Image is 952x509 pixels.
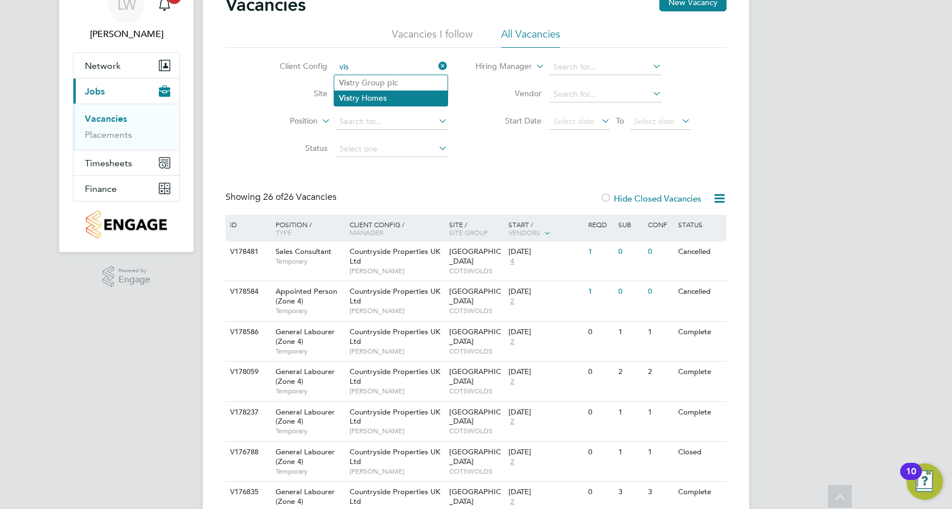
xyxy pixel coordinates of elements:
[334,91,448,106] li: try Homes
[449,327,501,346] span: [GEOGRAPHIC_DATA]
[675,281,725,302] div: Cancelled
[645,281,675,302] div: 0
[549,59,662,75] input: Search for...
[85,158,132,169] span: Timesheets
[645,442,675,463] div: 1
[350,228,383,237] span: Manager
[350,487,440,506] span: Countryside Properties UK Ltd
[276,306,344,315] span: Temporary
[276,467,344,476] span: Temporary
[276,286,337,306] span: Appointed Person (Zone 4)
[615,322,645,343] div: 1
[350,286,440,306] span: Countryside Properties UK Ltd
[350,327,440,346] span: Countryside Properties UK Ltd
[476,116,541,126] label: Start Date
[262,88,327,98] label: Site
[613,113,627,128] span: To
[335,114,448,130] input: Search for...
[508,287,582,297] div: [DATE]
[675,241,725,262] div: Cancelled
[615,241,645,262] div: 0
[549,87,662,102] input: Search for...
[350,407,440,426] span: Countryside Properties UK Ltd
[508,257,516,266] span: 4
[615,442,645,463] div: 1
[645,241,675,262] div: 0
[276,257,344,266] span: Temporary
[675,482,725,503] div: Complete
[675,322,725,343] div: Complete
[449,306,503,315] span: COTSWOLDS
[276,347,344,356] span: Temporary
[508,228,540,237] span: Vendors
[227,215,267,234] div: ID
[102,266,151,288] a: Powered byEngage
[118,275,150,285] span: Engage
[267,215,347,242] div: Position /
[350,467,444,476] span: [PERSON_NAME]
[675,215,725,234] div: Status
[449,407,501,426] span: [GEOGRAPHIC_DATA]
[227,402,267,423] div: V178237
[350,306,444,315] span: [PERSON_NAME]
[350,426,444,436] span: [PERSON_NAME]
[615,402,645,423] div: 1
[675,402,725,423] div: Complete
[350,367,440,386] span: Countryside Properties UK Ltd
[508,247,582,257] div: [DATE]
[446,215,506,242] div: Site /
[585,482,615,503] div: 0
[585,362,615,383] div: 0
[276,228,292,237] span: Type
[585,281,615,302] div: 1
[600,193,701,204] label: Hide Closed Vacancies
[350,447,440,466] span: Countryside Properties UK Ltd
[334,75,448,91] li: try Group plc
[225,191,339,203] div: Showing
[86,211,166,239] img: countryside-properties-logo-retina.png
[508,377,516,387] span: 2
[449,447,501,466] span: [GEOGRAPHIC_DATA]
[227,322,267,343] div: V178586
[508,297,516,306] span: 2
[262,143,327,153] label: Status
[585,442,615,463] div: 0
[449,367,501,386] span: [GEOGRAPHIC_DATA]
[276,247,331,256] span: Sales Consultant
[508,457,516,467] span: 2
[906,463,943,500] button: Open Resource Center, 10 new notifications
[347,215,446,242] div: Client Config /
[85,86,105,97] span: Jobs
[227,482,267,503] div: V176835
[645,402,675,423] div: 1
[227,281,267,302] div: V178584
[276,407,335,426] span: General Labourer (Zone 4)
[262,61,327,71] label: Client Config
[335,141,448,157] input: Select one
[449,387,503,396] span: COTSWOLDS
[276,426,344,436] span: Temporary
[449,247,501,266] span: [GEOGRAPHIC_DATA]
[85,183,117,194] span: Finance
[73,150,179,175] button: Timesheets
[615,281,645,302] div: 0
[508,497,516,507] span: 2
[85,129,132,140] a: Placements
[227,241,267,262] div: V178481
[350,266,444,276] span: [PERSON_NAME]
[585,241,615,262] div: 1
[906,471,916,486] div: 10
[276,387,344,396] span: Temporary
[335,59,448,75] input: Search for...
[506,215,585,243] div: Start /
[392,27,473,48] li: Vacancies I follow
[508,417,516,426] span: 2
[476,88,541,98] label: Vendor
[85,60,121,71] span: Network
[339,78,350,88] b: Vis
[339,93,350,103] b: Vis
[585,402,615,423] div: 0
[615,362,645,383] div: 2
[449,426,503,436] span: COTSWOLDS
[227,362,267,383] div: V178059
